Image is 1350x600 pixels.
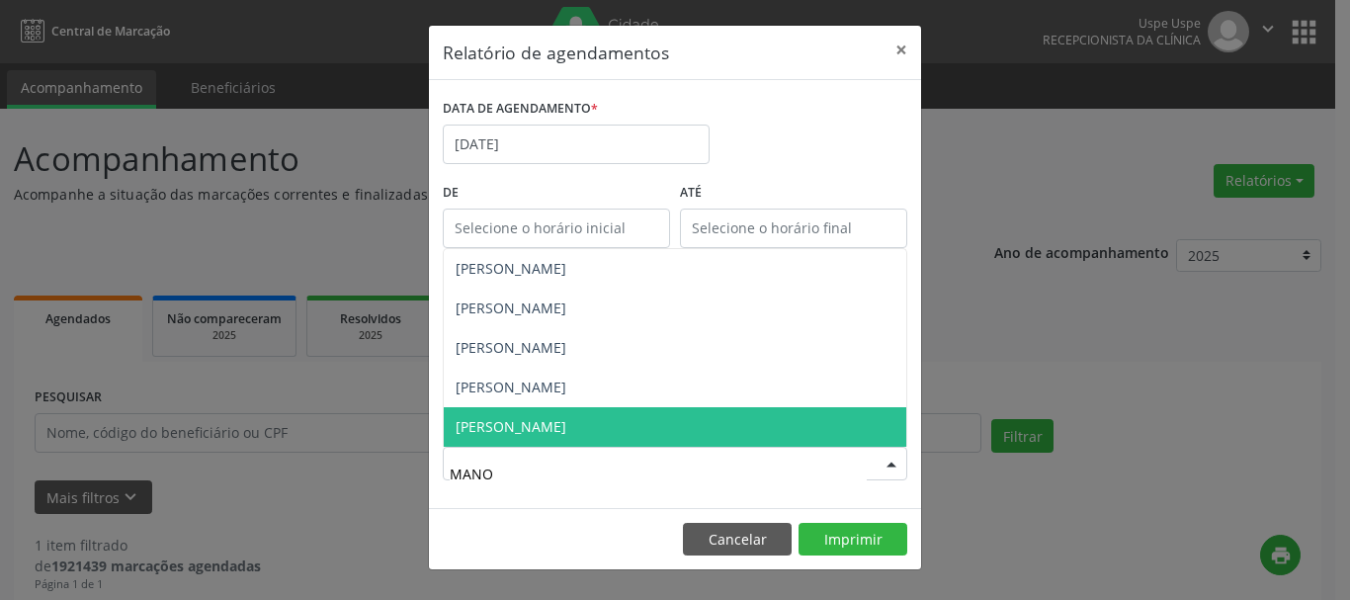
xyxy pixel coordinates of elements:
span: [PERSON_NAME] [456,299,566,317]
button: Imprimir [799,523,907,557]
label: DATA DE AGENDAMENTO [443,94,598,125]
span: [PERSON_NAME] [456,378,566,396]
input: Selecione o horário inicial [443,209,670,248]
button: Close [882,26,921,74]
button: Cancelar [683,523,792,557]
span: [PERSON_NAME] [456,259,566,278]
span: [PERSON_NAME] [456,417,566,436]
label: ATÉ [680,178,907,209]
input: Selecione o horário final [680,209,907,248]
h5: Relatório de agendamentos [443,40,669,65]
input: Selecione uma data ou intervalo [443,125,710,164]
input: Selecione um profissional [450,454,867,493]
label: De [443,178,670,209]
span: [PERSON_NAME] [456,338,566,357]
